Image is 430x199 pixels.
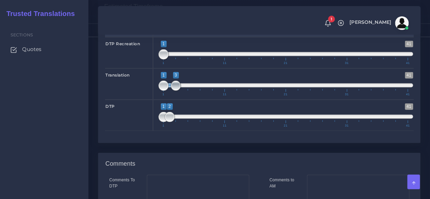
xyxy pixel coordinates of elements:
[344,93,349,96] span: 31
[161,103,167,110] span: 1
[222,62,227,65] span: 11
[405,72,413,79] span: 41
[322,19,334,27] a: 1
[2,10,75,18] h2: Trusted Translations
[405,103,413,110] span: 41
[161,72,167,79] span: 1
[283,93,289,96] span: 21
[405,62,411,65] span: 41
[270,177,297,189] label: Comments to AM
[5,42,83,56] a: Quotes
[405,124,411,127] span: 41
[344,62,349,65] span: 31
[222,93,227,96] span: 11
[283,62,289,65] span: 21
[283,124,289,127] span: 21
[161,124,166,127] span: 1
[405,41,413,47] span: 41
[349,20,391,24] span: [PERSON_NAME]
[328,16,335,22] span: 1
[344,124,349,127] span: 31
[161,62,166,65] span: 1
[346,16,411,30] a: [PERSON_NAME]avatar
[167,103,173,110] span: 2
[161,41,167,47] span: 1
[22,46,41,53] span: Quotes
[222,124,227,127] span: 11
[105,41,140,46] strong: DTP Recreation
[109,177,137,189] label: Comments To DTP
[105,160,135,168] h4: Comments
[161,93,166,96] span: 1
[2,8,75,19] a: Trusted Translations
[11,32,33,37] span: Sections
[395,16,409,30] img: avatar
[105,72,130,78] strong: Translation
[405,93,411,96] span: 41
[105,104,115,109] strong: DTP
[173,72,179,79] span: 3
